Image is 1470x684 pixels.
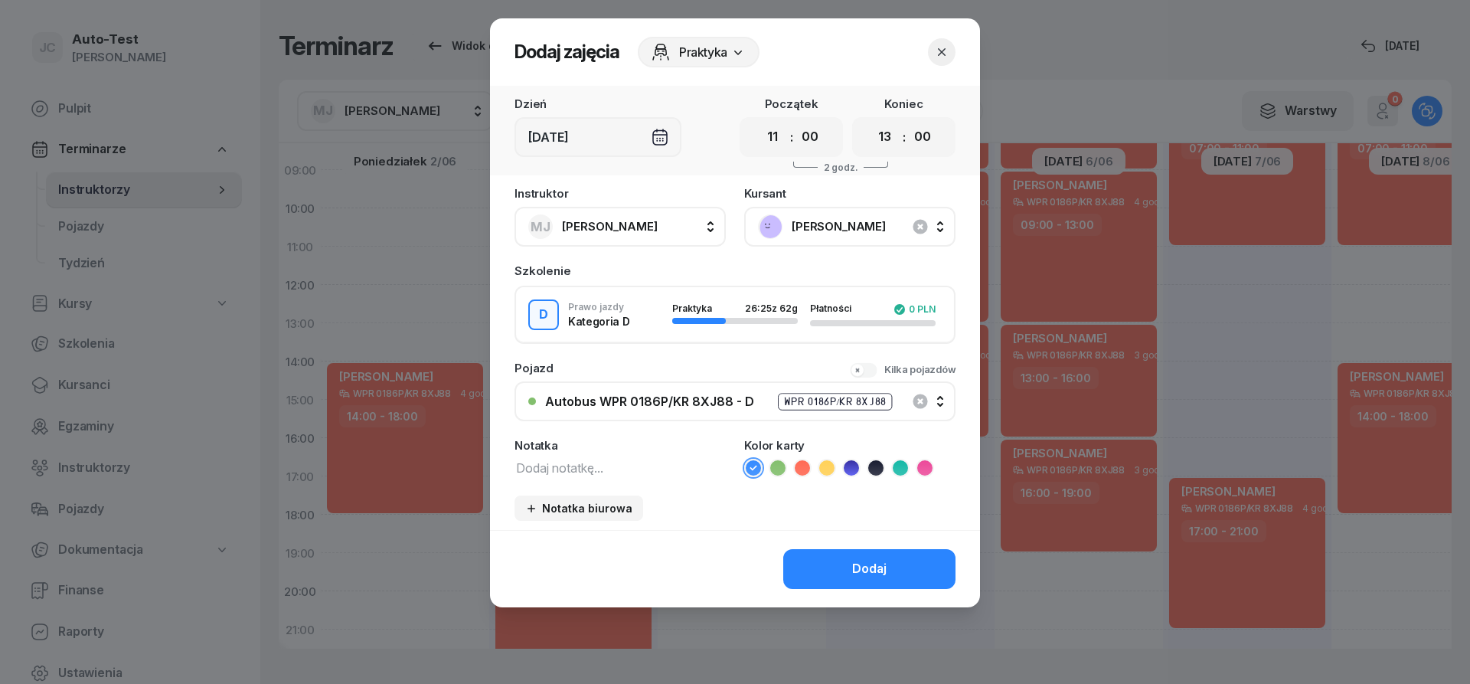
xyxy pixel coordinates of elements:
[672,303,712,314] span: Praktyka
[514,40,619,64] h2: Dodaj zajęcia
[790,128,793,146] div: :
[516,287,954,342] button: DPrawo jazdyKategoria DPraktyka26:25z 62gPłatności0 PLN
[783,549,955,589] button: Dodaj
[514,496,643,521] button: Notatka biurowa
[903,128,906,146] div: :
[852,559,887,579] div: Dodaj
[562,219,658,234] span: [PERSON_NAME]
[514,207,726,247] button: MJ[PERSON_NAME]
[778,393,893,411] div: WPR 0186P/KR 8XJ88
[679,43,727,61] span: Praktyka
[525,502,632,515] div: Notatka biurowa
[810,303,861,316] div: Płatności
[850,362,955,378] button: Kilka pojazdów
[792,217,942,237] span: [PERSON_NAME]
[531,221,550,234] span: MJ
[545,395,754,407] div: Autobus WPR 0186P/KR 8XJ88 - D
[893,303,936,316] div: 0 PLN
[745,303,798,313] div: 26:25 z 62g
[514,381,955,421] button: Autobus WPR 0186P/KR 8XJ88 - DWPR 0186P/KR 8XJ88
[884,362,955,378] div: Kilka pojazdów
